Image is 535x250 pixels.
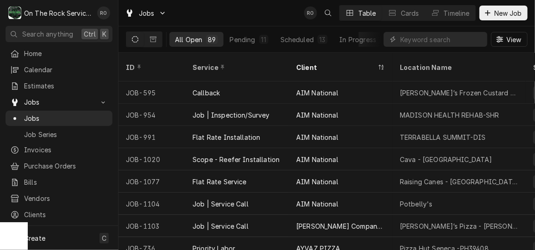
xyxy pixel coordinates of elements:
span: Purchase Orders [24,161,108,171]
span: Jobs [139,8,155,18]
div: 89 [208,35,216,44]
div: Potbelly's [400,199,433,209]
div: Cards [401,8,419,18]
div: Job | Inspection/Survey [193,110,270,120]
div: Flat Rate Service [193,177,247,187]
div: AIM National [296,132,338,142]
div: AIM National [296,155,338,164]
button: Open search [321,6,336,20]
div: Scheduled [280,35,314,44]
div: ID [126,62,176,72]
div: JOB-595 [118,81,185,104]
div: Rich Ortega's Avatar [304,6,317,19]
button: Search anythingCtrlK [6,26,112,42]
div: Client [296,62,376,72]
div: JOB-954 [118,104,185,126]
div: Raising Canes - [GEOGRAPHIC_DATA] [GEOGRAPHIC_DATA] [400,177,518,187]
div: JOB-991 [118,126,185,148]
div: 11 [261,35,267,44]
div: Job | Service Call [193,221,249,231]
div: Timeline [444,8,470,18]
span: Create [24,234,45,242]
div: Flat Rate Installation [193,132,261,142]
div: TERRABELLA SUMMIT-DIS [400,132,485,142]
button: New Job [479,6,528,20]
a: Bills [6,175,112,190]
button: View [491,32,528,47]
span: Jobs [24,113,108,123]
span: Ctrl [84,29,96,39]
div: [PERSON_NAME]’s Pizza - [PERSON_NAME] [400,221,518,231]
div: Callback [193,88,220,98]
span: View [504,35,523,44]
a: Home [6,46,112,61]
div: [PERSON_NAME]’s Frozen Custard - [GEOGRAPHIC_DATA] [400,88,518,98]
span: C [102,233,106,243]
div: AIM National [296,177,338,187]
a: Vendors [6,191,112,206]
div: Cava - [GEOGRAPHIC_DATA] [400,155,492,164]
div: Scope - Reefer Installation [193,155,280,164]
span: Job Series [24,130,108,139]
a: Go to Jobs [121,6,170,21]
a: Clients [6,207,112,222]
div: Pending [230,35,255,44]
span: New Job [492,8,524,18]
div: RO [97,6,110,19]
div: JOB-1104 [118,193,185,215]
div: AIM National [296,110,338,120]
div: In Progress [340,35,377,44]
div: AIM National [296,199,338,209]
a: Jobs [6,111,112,126]
a: Go to Pricebook [6,223,112,238]
span: Calendar [24,65,108,75]
div: 13 [319,35,325,44]
div: Table [358,8,376,18]
a: Calendar [6,62,112,77]
a: Go to Jobs [6,94,112,110]
div: JOB-1103 [118,215,185,237]
div: All Open [175,35,202,44]
div: Service [193,62,280,72]
div: RO [304,6,317,19]
div: Rich Ortega's Avatar [97,6,110,19]
div: [PERSON_NAME] Company LLC [296,221,385,231]
span: Jobs [24,97,94,107]
div: O [8,6,21,19]
span: Estimates [24,81,108,91]
div: On The Rock Services [24,8,92,18]
div: On The Rock Services's Avatar [8,6,21,19]
div: MADISON HEALTH REHAB-SHR [400,110,499,120]
span: Invoices [24,145,108,155]
span: Home [24,49,108,58]
a: Invoices [6,142,112,157]
a: Estimates [6,78,112,94]
span: Clients [24,210,108,219]
a: Purchase Orders [6,158,112,174]
input: Keyword search [400,32,483,47]
div: AIM National [296,88,338,98]
div: JOB-1020 [118,148,185,170]
div: Location Name [400,62,516,72]
div: Job | Service Call [193,199,249,209]
span: Bills [24,177,108,187]
span: Search anything [22,29,73,39]
span: K [102,29,106,39]
span: Vendors [24,194,108,203]
div: JOB-1077 [118,170,185,193]
a: Job Series [6,127,112,142]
